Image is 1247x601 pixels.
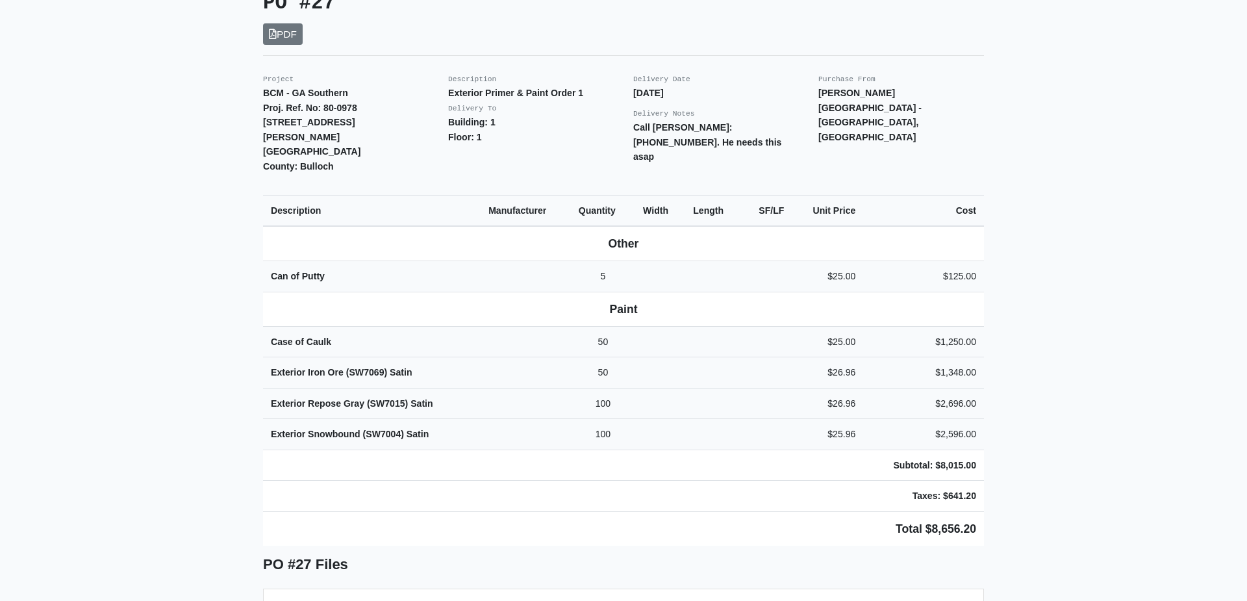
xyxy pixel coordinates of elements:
strong: Call [PERSON_NAME]: [PHONE_NUMBER]. He needs this asap [633,122,781,162]
td: 50 [571,326,635,357]
small: Delivery Date [633,75,690,83]
th: Cost [863,195,984,226]
td: 5 [571,261,635,292]
strong: Exterior Repose Gray (SW7015) Satin [271,398,433,409]
b: Other [609,237,639,250]
h5: PO #27 Files [263,556,984,573]
small: Project [263,75,294,83]
td: 100 [571,419,635,450]
td: $2,696.00 [863,388,984,419]
strong: Can of Putty [271,271,325,281]
th: SF/LF [742,195,792,226]
strong: [STREET_ADDRESS][PERSON_NAME] [263,117,355,142]
strong: Proj. Ref. No: 80-0978 [263,103,357,113]
th: Manufacturer [481,195,571,226]
strong: County: Bulloch [263,161,334,172]
strong: Building: 1 [448,117,496,127]
strong: [DATE] [633,88,664,98]
strong: Case of Caulk [271,337,331,347]
td: 50 [571,357,635,389]
th: Unit Price [792,195,863,226]
th: Quantity [571,195,635,226]
strong: Exterior Iron Ore (SW7069) Satin [271,367,412,377]
small: Delivery To [448,105,496,112]
p: [PERSON_NAME][GEOGRAPHIC_DATA] - [GEOGRAPHIC_DATA], [GEOGRAPHIC_DATA] [818,86,984,144]
td: Taxes: $641.20 [863,481,984,512]
strong: [GEOGRAPHIC_DATA] [263,146,360,157]
a: PDF [263,23,303,45]
td: Subtotal: $8,015.00 [863,450,984,481]
td: $25.00 [792,261,863,292]
td: $2,596.00 [863,419,984,450]
th: Description [263,195,481,226]
b: Paint [609,303,637,316]
small: Purchase From [818,75,875,83]
td: 100 [571,388,635,419]
strong: Floor: 1 [448,132,482,142]
strong: Exterior Primer & Paint Order 1 [448,88,583,98]
td: $25.96 [792,419,863,450]
td: $125.00 [863,261,984,292]
th: Width [635,195,685,226]
small: Delivery Notes [633,110,695,118]
strong: Exterior Snowbound (SW7004) Satin [271,429,429,439]
strong: BCM - GA Southern [263,88,348,98]
td: $26.96 [792,357,863,389]
th: Length [685,195,742,226]
small: Description [448,75,496,83]
td: Total $8,656.20 [263,511,984,546]
td: $1,250.00 [863,326,984,357]
td: $25.00 [792,326,863,357]
td: $1,348.00 [863,357,984,389]
td: $26.96 [792,388,863,419]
